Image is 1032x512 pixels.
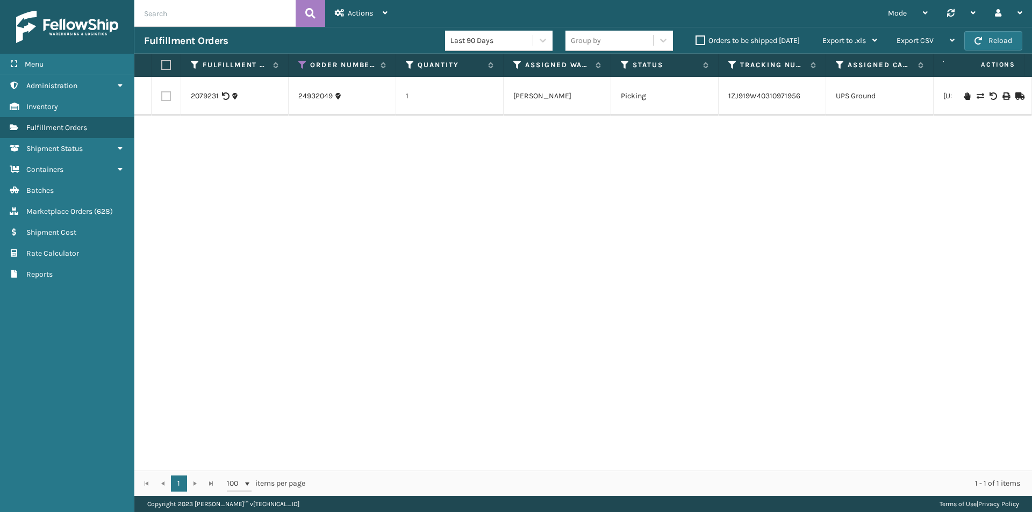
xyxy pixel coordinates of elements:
[396,77,504,116] td: 1
[298,91,333,102] a: 24932049
[26,123,87,132] span: Fulfillment Orders
[978,500,1019,508] a: Privacy Policy
[947,56,1022,74] span: Actions
[990,92,996,100] i: Void Label
[964,31,1022,51] button: Reload
[320,478,1020,489] div: 1 - 1 of 1 items
[26,165,63,174] span: Containers
[740,60,805,70] label: Tracking Number
[26,102,58,111] span: Inventory
[147,496,299,512] p: Copyright 2023 [PERSON_NAME]™ v [TECHNICAL_ID]
[26,270,53,279] span: Reports
[418,60,483,70] label: Quantity
[977,92,983,100] i: Change shipping
[26,228,76,237] span: Shipment Cost
[171,475,187,492] a: 1
[897,36,934,45] span: Export CSV
[1015,92,1022,100] i: Mark as Shipped
[633,60,698,70] label: Status
[525,60,590,70] label: Assigned Warehouse
[25,60,44,69] span: Menu
[822,36,866,45] span: Export to .xls
[888,9,907,18] span: Mode
[848,60,913,70] label: Assigned Carrier Service
[1002,92,1009,100] i: Print Label
[227,478,243,489] span: 100
[144,34,228,47] h3: Fulfillment Orders
[26,144,83,153] span: Shipment Status
[191,91,219,102] a: 2079231
[94,207,113,216] span: ( 628 )
[348,9,373,18] span: Actions
[571,35,601,46] div: Group by
[26,81,77,90] span: Administration
[504,77,611,116] td: [PERSON_NAME]
[26,249,79,258] span: Rate Calculator
[310,60,375,70] label: Order Number
[227,475,305,492] span: items per page
[16,11,118,43] img: logo
[26,186,54,195] span: Batches
[964,92,970,100] i: On Hold
[696,36,800,45] label: Orders to be shipped [DATE]
[940,500,977,508] a: Terms of Use
[940,496,1019,512] div: |
[203,60,268,70] label: Fulfillment Order Id
[611,77,719,116] td: Picking
[450,35,534,46] div: Last 90 Days
[26,207,92,216] span: Marketplace Orders
[826,77,934,116] td: UPS Ground
[728,91,800,100] a: 1ZJ919W40310971956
